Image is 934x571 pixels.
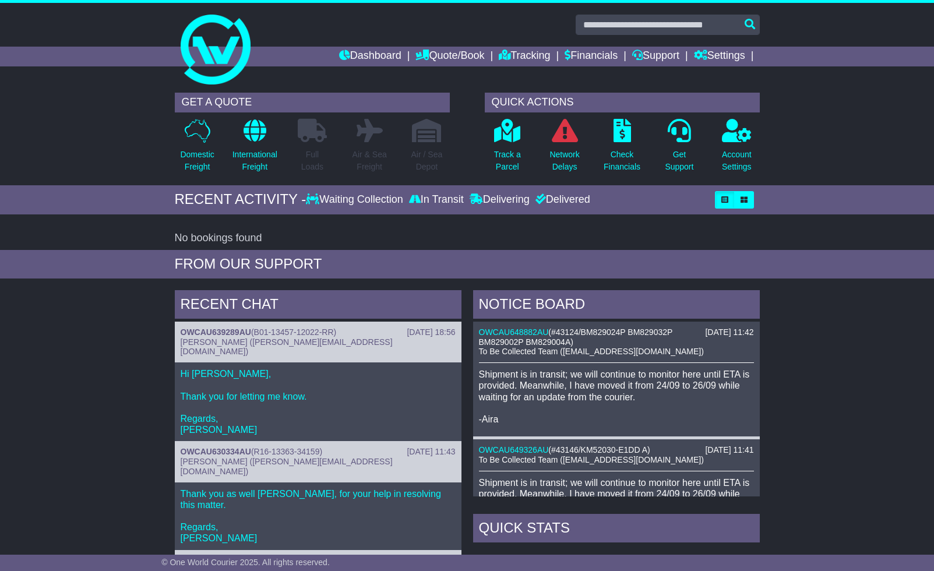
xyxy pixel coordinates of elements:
[721,118,752,179] a: AccountSettings
[485,93,760,112] div: QUICK ACTIONS
[604,149,640,173] p: Check Financials
[603,118,641,179] a: CheckFinancials
[161,558,330,567] span: © One World Courier 2025. All rights reserved.
[479,327,754,347] div: ( )
[298,149,327,173] p: Full Loads
[353,149,387,173] p: Air & Sea Freight
[551,445,647,454] span: #43146/KM52030-E1DD A
[479,477,754,533] p: Shipment is in transit; we will continue to monitor here until ETA is provided. Meanwhile, I have...
[479,327,673,347] span: #43124/BM829024P BM829032P BM829002P BM829004A
[479,327,549,337] a: OWCAU648882AU
[179,118,214,179] a: DomesticFreight
[664,118,694,179] a: GetSupport
[181,457,393,476] span: [PERSON_NAME] ([PERSON_NAME][EMAIL_ADDRESS][DOMAIN_NAME])
[181,447,456,457] div: ( )
[232,149,277,173] p: International Freight
[494,118,521,179] a: Track aParcel
[254,327,334,337] span: B01-13457-12022-RR
[406,193,467,206] div: In Transit
[181,337,393,357] span: [PERSON_NAME] ([PERSON_NAME][EMAIL_ADDRESS][DOMAIN_NAME])
[415,47,484,66] a: Quote/Book
[254,447,320,456] span: R16-13363-34159
[705,445,753,455] div: [DATE] 11:41
[181,368,456,435] p: Hi [PERSON_NAME], Thank you for letting me know. Regards, [PERSON_NAME]
[722,149,752,173] p: Account Settings
[473,290,760,322] div: NOTICE BOARD
[479,445,754,455] div: ( )
[499,47,550,66] a: Tracking
[175,256,760,273] div: FROM OUR SUPPORT
[479,369,754,425] p: Shipment is in transit; we will continue to monitor here until ETA is provided. Meanwhile, I have...
[473,514,760,545] div: Quick Stats
[232,118,278,179] a: InternationalFreight
[632,47,679,66] a: Support
[181,447,251,456] a: OWCAU630334AU
[549,118,580,179] a: NetworkDelays
[479,455,704,464] span: To Be Collected Team ([EMAIL_ADDRESS][DOMAIN_NAME])
[181,327,456,337] div: ( )
[533,193,590,206] div: Delivered
[705,327,753,337] div: [DATE] 11:42
[479,347,704,356] span: To Be Collected Team ([EMAIL_ADDRESS][DOMAIN_NAME])
[339,47,401,66] a: Dashboard
[175,232,760,245] div: No bookings found
[479,445,549,454] a: OWCAU649326AU
[306,193,406,206] div: Waiting Collection
[565,47,618,66] a: Financials
[665,149,693,173] p: Get Support
[180,149,214,173] p: Domestic Freight
[181,327,251,337] a: OWCAU639289AU
[175,93,450,112] div: GET A QUOTE
[411,149,443,173] p: Air / Sea Depot
[407,327,455,337] div: [DATE] 18:56
[407,447,455,457] div: [DATE] 11:43
[181,488,456,544] p: Thank you as well [PERSON_NAME], for your help in resolving this matter. Regards, [PERSON_NAME]
[175,191,306,208] div: RECENT ACTIVITY -
[694,47,745,66] a: Settings
[494,149,521,173] p: Track a Parcel
[549,149,579,173] p: Network Delays
[467,193,533,206] div: Delivering
[175,290,461,322] div: RECENT CHAT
